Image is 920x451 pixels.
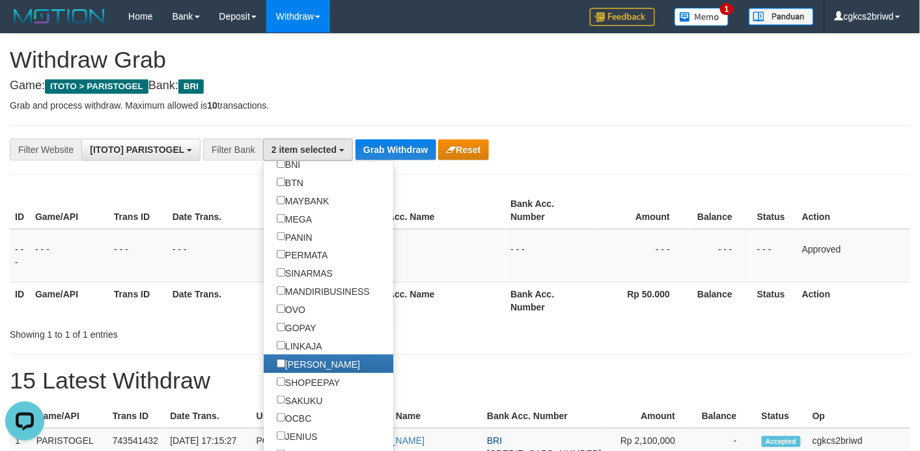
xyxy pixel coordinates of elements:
[797,282,910,319] th: Action
[344,404,482,428] th: Bank Acc. Name
[109,229,167,282] td: - - -
[165,404,251,428] th: Date Trans.
[752,192,797,229] th: Status
[10,192,30,229] th: ID
[277,377,285,386] input: SHOPEEPAY
[797,229,910,282] td: Approved
[203,139,263,161] div: Filter Bank
[109,192,167,229] th: Trans ID
[277,305,285,313] input: OVO
[355,139,436,160] button: Grab Withdraw
[167,282,263,319] th: Date Trans.
[762,436,801,447] span: Accepted
[277,431,285,440] input: JENIUS
[264,300,318,318] label: OVO
[359,229,506,282] td: - - -
[277,159,285,168] input: BNI
[30,229,109,282] td: - - -
[596,192,690,229] th: Amount
[30,282,109,319] th: Game/API
[438,139,488,160] button: Reset
[277,214,285,223] input: MEGA
[752,282,797,319] th: Status
[10,323,374,341] div: Showing 1 to 1 of 1 entries
[167,192,263,229] th: Date Trans.
[264,282,383,300] label: MANDIRIBUSINESS
[5,5,44,44] button: Open LiveChat chat widget
[264,318,329,336] label: GOPAY
[264,191,342,210] label: MAYBANK
[264,391,335,409] label: SAKUKU
[752,229,797,282] td: - - -
[482,404,607,428] th: Bank Acc. Number
[10,282,30,319] th: ID
[251,404,344,428] th: User ID
[167,229,263,282] td: - - -
[264,355,373,373] label: [PERSON_NAME]
[272,144,337,155] span: 2 item selected
[207,100,217,111] strong: 10
[277,286,285,295] input: MANDIRIBUSINESS
[264,155,313,173] label: BNI
[30,192,109,229] th: Game/API
[264,264,346,282] label: SINARMAS
[720,3,734,15] span: 1
[264,336,335,355] label: LINKAJA
[264,173,316,191] label: BTN
[45,79,148,94] span: ITOTO > PARISTOGEL
[590,8,655,26] img: Feedback.jpg
[264,409,324,427] label: OCBC
[277,196,285,204] input: MAYBANK
[90,144,184,155] span: [ITOTO] PARISTOGEL
[749,8,814,25] img: panduan.png
[359,192,506,229] th: Bank Acc. Name
[596,282,690,319] th: Rp 50.000
[264,228,326,246] label: PANIN
[596,229,690,282] td: - - -
[505,229,596,282] td: - - -
[107,404,165,428] th: Trans ID
[10,229,30,282] td: - - -
[81,139,201,161] button: [ITOTO] PARISTOGEL
[178,79,204,94] span: BRI
[757,404,807,428] th: Status
[31,404,107,428] th: Game/API
[10,7,109,26] img: MOTION_logo.png
[505,282,596,319] th: Bank Acc. Number
[263,139,353,161] button: 2 item selected
[10,139,81,161] div: Filter Website
[264,210,325,228] label: MEGA
[487,435,502,446] span: BRI
[264,427,331,445] label: JENIUS
[690,282,752,319] th: Balance
[10,368,910,394] h1: 15 Latest Withdraw
[264,373,353,391] label: SHOPEEPAY
[277,323,285,331] input: GOPAY
[277,396,285,404] input: SAKUKU
[277,359,285,368] input: [PERSON_NAME]
[10,79,910,92] h4: Game: Bank:
[109,282,167,319] th: Trans ID
[277,178,285,186] input: BTN
[690,229,752,282] td: - - -
[264,245,341,264] label: PERMATA
[10,47,910,73] h1: Withdraw Grab
[277,268,285,277] input: SINARMAS
[10,99,910,112] p: Grab and process withdraw. Maximum allowed is transactions.
[797,192,910,229] th: Action
[695,404,756,428] th: Balance
[690,192,752,229] th: Balance
[675,8,729,26] img: Button%20Memo.svg
[277,341,285,349] input: LINKAJA
[359,282,506,319] th: Bank Acc. Name
[277,232,285,241] input: PANIN
[277,413,285,422] input: OCBC
[505,192,596,229] th: Bank Acc. Number
[807,404,910,428] th: Op
[277,250,285,258] input: PERMATA
[607,404,695,428] th: Amount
